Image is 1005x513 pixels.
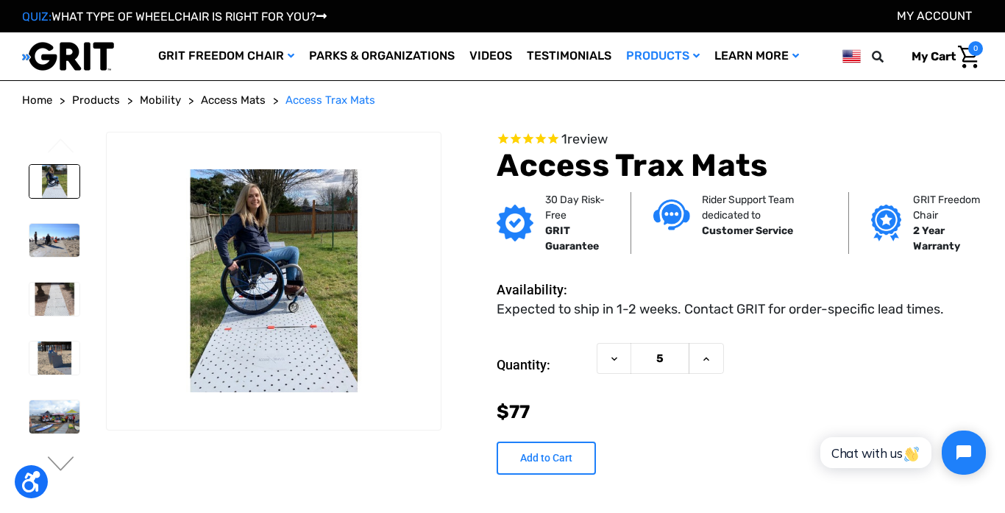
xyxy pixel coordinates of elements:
[201,93,266,107] span: Access Mats
[958,46,979,68] img: Cart
[46,138,77,156] button: Go to slide 6 of 6
[22,92,52,109] a: Home
[46,456,77,474] button: Go to slide 2 of 6
[497,147,983,184] h1: Access Trax Mats
[302,32,462,80] a: Parks & Organizations
[72,92,120,109] a: Products
[878,41,901,72] input: Search
[107,169,441,392] img: Access Trax Mats
[913,192,988,223] p: GRIT Freedom Chair
[22,41,114,71] img: GRIT All-Terrain Wheelchair and Mobility Equipment
[22,93,52,107] span: Home
[151,32,302,80] a: GRIT Freedom Chair
[702,224,793,237] strong: Customer Service
[22,92,983,109] nav: Breadcrumb
[519,32,619,80] a: Testimonials
[567,131,608,147] span: review
[619,32,707,80] a: Products
[140,93,181,107] span: Mobility
[842,47,861,66] img: us.png
[912,49,956,63] span: My Cart
[29,165,79,198] img: Access Trax Mats
[497,205,533,241] img: GRIT Guarantee
[201,92,266,109] a: Access Mats
[497,401,530,422] span: $77
[285,93,375,107] span: Access Trax Mats
[29,283,79,316] img: Access Trax Mats
[497,280,589,300] dt: Availability:
[901,41,983,72] a: Cart with 0 items
[968,41,983,56] span: 0
[702,192,826,223] p: Rider Support Team dedicated to
[545,224,599,252] strong: GRIT Guarantee
[545,192,608,223] p: 30 Day Risk-Free
[804,418,998,487] iframe: Tidio Chat
[653,199,690,230] img: Customer service
[497,132,983,148] span: Rated 5.0 out of 5 stars 1 reviews
[897,9,972,23] a: Account
[497,442,596,475] input: Add to Cart
[29,342,79,375] img: Access Trax Mats
[462,32,519,80] a: Videos
[29,400,79,434] img: Access Trax Mats
[561,131,608,147] span: 1 reviews
[497,300,944,319] dd: Expected to ship in 1-2 weeks. Contact GRIT for order-specific lead times.
[22,10,52,24] span: QUIZ:
[285,92,375,109] a: Access Trax Mats
[871,205,901,241] img: Grit freedom
[707,32,806,80] a: Learn More
[140,92,181,109] a: Mobility
[497,343,589,387] label: Quantity:
[913,224,960,252] strong: 2 Year Warranty
[72,93,120,107] span: Products
[29,224,79,257] img: Access Trax Mats
[22,10,327,24] a: QUIZ:WHAT TYPE OF WHEELCHAIR IS RIGHT FOR YOU?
